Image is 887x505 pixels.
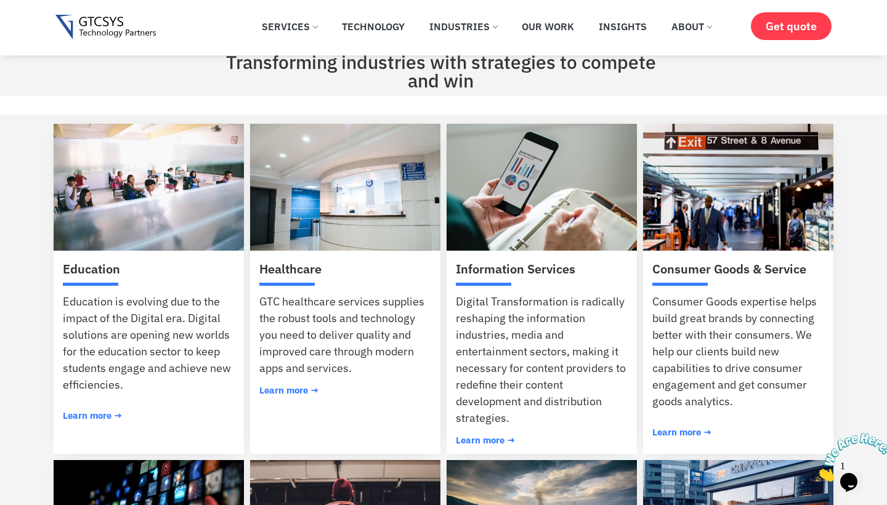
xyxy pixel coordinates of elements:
[447,124,637,251] img: information-service-and-publishing-solutions
[456,263,628,275] h2: Information Services
[259,263,431,275] h2: Healthcare
[652,293,824,410] p: Consumer Goods expertise helps build great brands by connecting better with their consumers. We h...
[447,435,525,454] a: Learn more →
[253,13,326,40] a: Services
[63,411,123,420] span: Learn more →
[456,435,516,445] span: Learn more →
[589,13,656,40] a: Insights
[250,386,328,404] a: Learn more →
[333,13,414,40] a: Technology
[643,124,833,251] img: consumer-goods-technology-solutions
[751,12,832,40] a: Get quote
[662,13,721,40] a: About
[5,5,10,15] span: 1
[420,13,506,40] a: Industries
[217,53,665,90] h2: Transforming industries with strategies to compete and win
[250,124,440,251] img: healthcare-technology-solutions
[259,386,319,395] span: Learn more →
[63,293,235,393] p: Education is evolving due to the impact of the Digital era. Digital solutions are opening new wor...
[250,293,440,376] div: GTC healthcare services supplies the robust tools and technology you need to deliver quality and ...
[512,13,583,40] a: Our Work
[63,263,235,275] h2: Education
[643,427,721,446] a: Learn more →
[766,20,817,33] span: Get quote
[54,411,132,429] a: Learn more →
[652,263,824,275] h2: Consumer Goods & Service
[5,5,81,54] img: Chat attention grabber
[447,293,637,426] div: Digital Transformation is radically reshaping the information industries, media and entertainment...
[54,124,244,251] img: education-technology-solutions
[55,15,156,40] img: Gtcsys logo
[811,428,887,487] iframe: chat widget
[652,427,712,437] span: Learn more →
